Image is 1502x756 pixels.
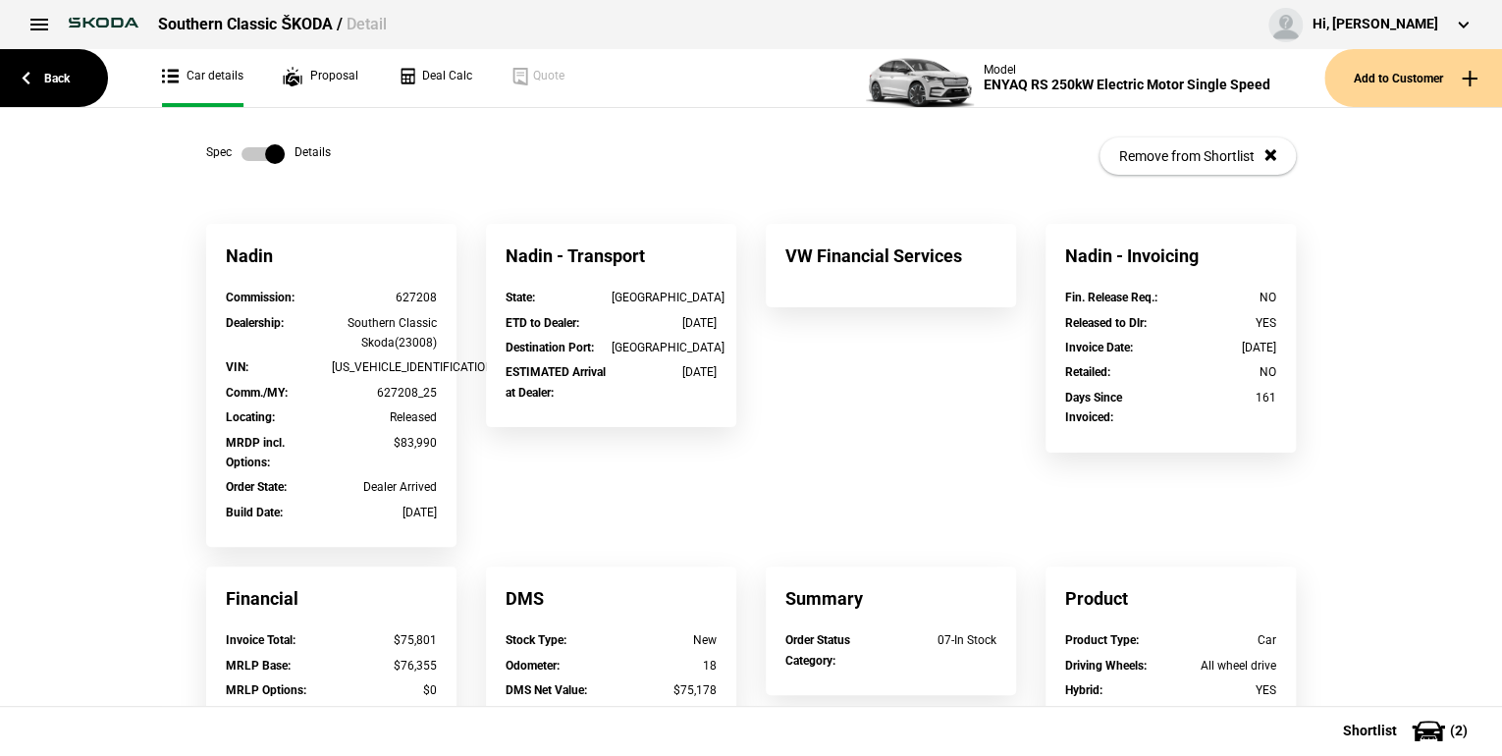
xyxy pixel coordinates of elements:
[1046,567,1296,630] div: Product
[206,144,331,164] div: Spec Details
[226,316,284,330] strong: Dealership :
[1046,224,1296,288] div: Nadin - Invoicing
[332,383,438,403] div: 627208_25
[162,49,243,107] a: Car details
[1065,316,1147,330] strong: Released to Dlr :
[506,291,535,304] strong: State :
[612,680,718,700] div: $75,178
[332,656,438,675] div: $76,355
[506,341,594,354] strong: Destination Port :
[612,288,718,307] div: [GEOGRAPHIC_DATA]
[332,477,438,497] div: Dealer Arrived
[226,291,295,304] strong: Commission :
[1171,388,1277,407] div: 161
[506,633,566,647] strong: Stock Type :
[486,224,736,288] div: Nadin - Transport
[332,433,438,453] div: $83,990
[1065,659,1147,673] strong: Driving Wheels :
[332,357,438,377] div: [US_VEHICLE_IDENTIFICATION_NUMBER]
[398,49,472,107] a: Deal Calc
[226,683,306,697] strong: MRLP Options :
[1065,365,1110,379] strong: Retailed :
[1100,137,1296,175] button: Remove from Shortlist
[612,362,718,382] div: [DATE]
[486,567,736,630] div: DMS
[226,506,283,519] strong: Build Date :
[332,630,438,650] div: $75,801
[1171,288,1277,307] div: NO
[1314,706,1502,755] button: Shortlist(2)
[1065,391,1122,424] strong: Days Since Invoiced :
[332,680,438,700] div: $0
[1065,633,1139,647] strong: Product Type :
[1324,49,1502,107] button: Add to Customer
[506,683,587,697] strong: DMS Net Value :
[891,630,997,650] div: 07-In Stock
[1313,15,1438,34] div: Hi, [PERSON_NAME]
[1171,630,1277,650] div: Car
[766,224,1016,288] div: VW Financial Services
[785,633,850,667] strong: Order Status Category :
[1065,341,1133,354] strong: Invoice Date :
[59,8,148,37] img: skoda.png
[226,480,287,494] strong: Order State :
[1171,362,1277,382] div: NO
[1171,680,1277,700] div: YES
[612,630,718,650] div: New
[984,77,1270,93] div: ENYAQ RS 250kW Electric Motor Single Speed
[226,410,275,424] strong: Locating :
[506,659,560,673] strong: Odometer :
[158,14,387,35] div: Southern Classic ŠKODA /
[332,503,438,522] div: [DATE]
[506,316,579,330] strong: ETD to Dealer :
[226,436,285,469] strong: MRDP incl. Options :
[1343,724,1397,737] span: Shortlist
[506,365,606,399] strong: ESTIMATED Arrival at Dealer :
[1171,656,1277,675] div: All wheel drive
[283,49,358,107] a: Proposal
[1450,724,1468,737] span: ( 2 )
[332,288,438,307] div: 627208
[206,224,456,288] div: Nadin
[766,567,1016,630] div: Summary
[332,407,438,427] div: Released
[612,656,718,675] div: 18
[226,633,295,647] strong: Invoice Total :
[1171,338,1277,357] div: [DATE]
[1065,291,1157,304] strong: Fin. Release Req. :
[612,313,718,333] div: [DATE]
[347,15,387,33] span: Detail
[1065,683,1102,697] strong: Hybrid :
[226,659,291,673] strong: MRLP Base :
[206,567,456,630] div: Financial
[984,63,1270,77] div: Model
[332,313,438,353] div: Southern Classic Skoda(23008)
[1171,313,1277,333] div: YES
[612,338,718,357] div: [GEOGRAPHIC_DATA]
[226,386,288,400] strong: Comm./MY :
[226,360,248,374] strong: VIN :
